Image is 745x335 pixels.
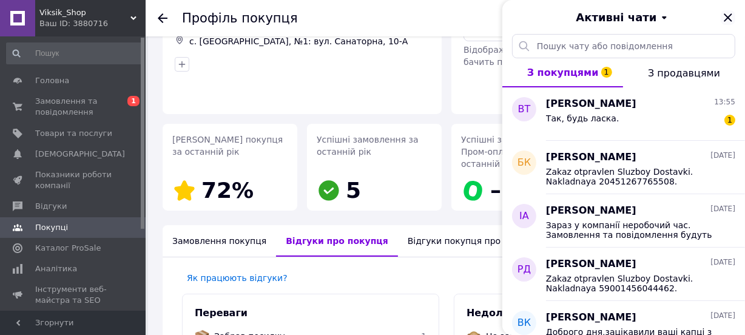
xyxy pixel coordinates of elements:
[35,222,68,233] span: Покупці
[517,263,531,277] span: РД
[546,311,636,325] span: [PERSON_NAME]
[710,204,735,214] span: [DATE]
[35,75,69,86] span: Головна
[724,115,735,126] span: 1
[536,10,711,25] button: Активні чати
[35,149,125,160] span: [DEMOGRAPHIC_DATA]
[39,7,130,18] span: Viksik_Shop
[158,12,167,24] div: Повернутися назад
[276,225,398,257] div: Відгуки про покупця
[398,225,556,257] div: Відгуки покупця про компанію
[710,151,735,161] span: [DATE]
[502,141,745,194] button: БК[PERSON_NAME][DATE]Zakaz otpravlen Sluzboy Dostavki. Nakladnaya 20451267765508. Viksik_Shop
[346,178,361,203] span: 5
[187,273,288,283] a: Як працюють відгуки?
[187,33,432,50] div: с. [GEOGRAPHIC_DATA], №1: вул. Санаторна, 10-А
[546,204,636,218] span: [PERSON_NAME]
[163,225,276,257] div: Замовлення покупця
[512,34,735,58] input: Пошук чату або повідомлення
[546,151,636,164] span: [PERSON_NAME]
[546,113,619,123] span: Так, будь ласка.
[502,194,745,248] button: ІА[PERSON_NAME][DATE]Зараз у компанії неробочий час. Замовлення та повідомлення будуть оброблені ...
[35,96,112,118] span: Замовлення та повідомлення
[127,96,140,106] span: 1
[546,97,636,111] span: [PERSON_NAME]
[35,284,112,306] span: Інструменти веб-майстра та SEO
[35,128,112,139] span: Товари та послуги
[502,58,623,87] button: З покупцями1
[172,135,283,157] span: [PERSON_NAME] покупця за останній рік
[35,263,77,274] span: Аналітика
[182,11,298,25] h1: Профіль покупця
[714,97,735,107] span: 13:55
[490,178,501,203] span: –
[546,167,718,186] span: Zakaz otpravlen Sluzboy Dostavki. Nakladnaya 20451267765508. Viksik_Shop
[39,18,146,29] div: Ваш ID: 3880716
[546,274,718,293] span: Zakaz otpravlen Sluzboy Dostavki. Nakladnaya 59001456044462. Viksik_Shop
[35,243,101,254] span: Каталог ProSale
[546,220,718,240] span: Зараз у компанії неробочий час. Замовлення та повідомлення будуть оброблені з 08:00 найближчого р...
[721,10,735,25] button: Закрити
[576,10,656,25] span: Активні чати
[648,67,720,79] span: З продавцями
[201,178,254,203] span: 72%
[317,135,419,157] span: Успішні замовлення за останній рік
[517,156,531,170] span: БК
[502,248,745,301] button: РД[PERSON_NAME][DATE]Zakaz otpravlen Sluzboy Dostavki. Nakladnaya 59001456044462. Viksik_Shop
[527,67,599,78] span: З покупцями
[518,103,531,117] span: ВТ
[467,307,519,319] span: Недоліки
[623,58,745,87] button: З продавцями
[35,169,112,191] span: Показники роботи компанії
[710,257,735,268] span: [DATE]
[601,67,612,78] span: 1
[461,135,558,169] span: Успішні замовлення з Пром-оплатою за останній рік
[546,257,636,271] span: [PERSON_NAME]
[519,209,529,223] span: ІА
[6,42,143,64] input: Пошук
[464,45,647,67] span: Відображається тільки вам, покупець не бачить примітки
[195,307,248,319] span: Переваги
[502,87,745,141] button: ВТ[PERSON_NAME]13:55Так, будь ласка.1
[35,201,67,212] span: Відгуки
[517,316,531,330] span: ВК
[710,311,735,321] span: [DATE]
